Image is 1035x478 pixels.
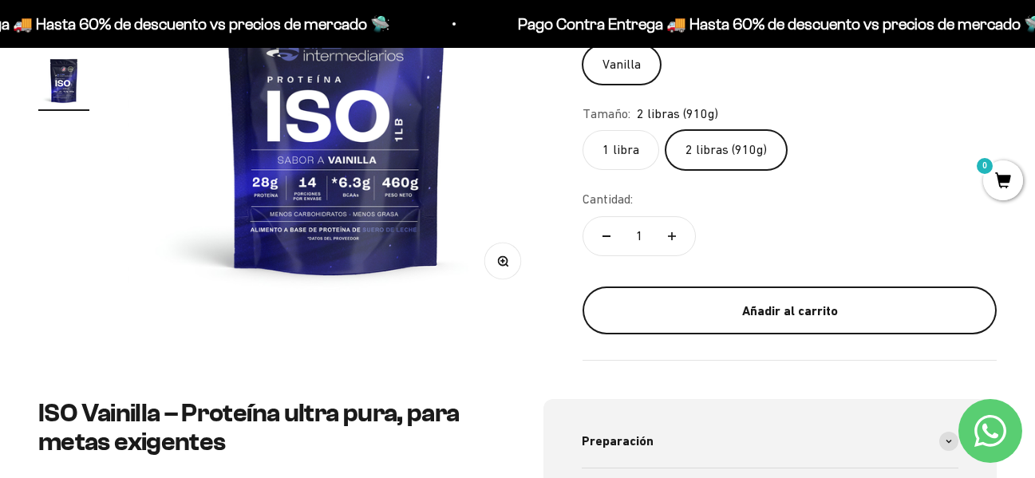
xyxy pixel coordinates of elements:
summary: Preparación [582,415,959,468]
span: Preparación [582,431,654,452]
button: Añadir al carrito [583,286,997,334]
mark: 0 [975,156,994,176]
legend: Tamaño: [583,104,630,124]
div: Añadir al carrito [614,301,965,322]
img: Proteína Aislada ISO - Vainilla [38,55,89,106]
span: 2 libras (910g) [637,104,718,124]
h2: ISO Vainilla – Proteína ultra pura, para metas exigentes [38,399,492,455]
button: Reducir cantidad [583,217,630,255]
a: 0 [983,173,1023,191]
label: Cantidad: [583,189,633,210]
button: Aumentar cantidad [649,217,695,255]
button: Ir al artículo 4 [38,55,89,111]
